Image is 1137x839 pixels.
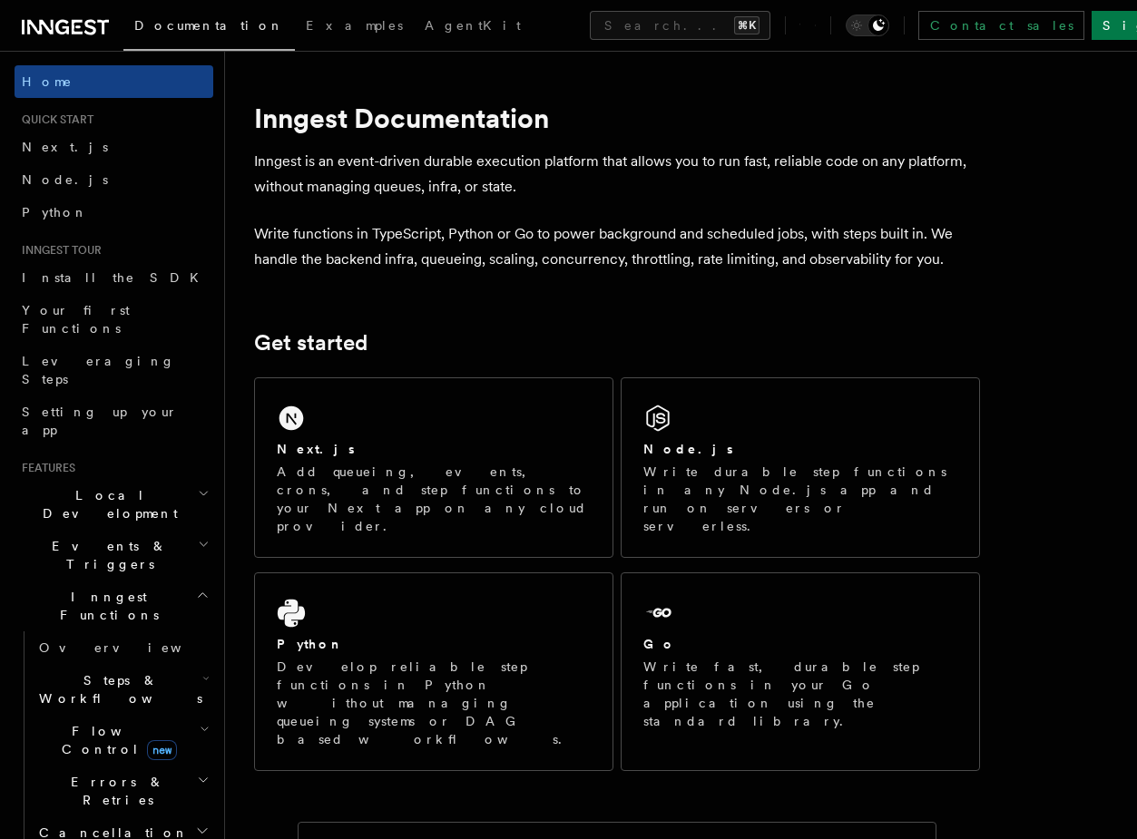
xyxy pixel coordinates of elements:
span: Inngest tour [15,243,102,258]
a: Contact sales [918,11,1084,40]
span: Steps & Workflows [32,671,202,707]
button: Steps & Workflows [32,664,213,715]
span: Inngest Functions [15,588,196,624]
span: Node.js [22,172,108,187]
p: Write durable step functions in any Node.js app and run on servers or serverless. [643,463,957,535]
a: Home [15,65,213,98]
button: Errors & Retries [32,766,213,816]
span: Events & Triggers [15,537,198,573]
span: Flow Control [32,722,200,758]
a: Next.jsAdd queueing, events, crons, and step functions to your Next app on any cloud provider. [254,377,613,558]
a: Documentation [123,5,295,51]
a: Install the SDK [15,261,213,294]
p: Develop reliable step functions in Python without managing queueing systems or DAG based workflows. [277,658,591,748]
p: Write fast, durable step functions in your Go application using the standard library. [643,658,957,730]
a: Get started [254,330,368,356]
button: Search...⌘K [590,11,770,40]
kbd: ⌘K [734,16,760,34]
a: PythonDevelop reliable step functions in Python without managing queueing systems or DAG based wo... [254,572,613,771]
span: Next.js [22,140,108,154]
span: Setting up your app [22,405,178,437]
button: Events & Triggers [15,530,213,580]
a: Your first Functions [15,294,213,345]
span: Home [22,73,73,91]
button: Local Development [15,479,213,530]
button: Toggle dark mode [846,15,889,36]
span: Documentation [134,18,284,33]
a: AgentKit [414,5,532,49]
a: Python [15,196,213,229]
span: Examples [306,18,403,33]
a: Setting up your app [15,395,213,446]
h1: Inngest Documentation [254,102,980,134]
a: Examples [295,5,414,49]
a: Node.js [15,163,213,196]
span: Errors & Retries [32,773,197,809]
span: AgentKit [425,18,521,33]
button: Flow Controlnew [32,715,213,766]
a: Overview [32,631,213,664]
h2: Next.js [277,440,355,458]
a: Next.js [15,131,213,163]
span: Quick start [15,112,93,127]
span: Leveraging Steps [22,354,175,386]
p: Add queueing, events, crons, and step functions to your Next app on any cloud provider. [277,463,591,535]
button: Inngest Functions [15,580,213,631]
h2: Go [643,635,676,653]
span: Install the SDK [22,270,210,285]
a: GoWrite fast, durable step functions in your Go application using the standard library. [621,572,980,771]
span: Python [22,205,88,220]
span: new [147,740,177,760]
a: Node.jsWrite durable step functions in any Node.js app and run on servers or serverless. [621,377,980,558]
span: Your first Functions [22,303,130,336]
h2: Node.js [643,440,733,458]
span: Features [15,461,75,475]
a: Leveraging Steps [15,345,213,395]
span: Overview [39,640,226,655]
p: Inngest is an event-driven durable execution platform that allows you to run fast, reliable code ... [254,149,980,200]
h2: Python [277,635,344,653]
span: Local Development [15,486,198,522]
p: Write functions in TypeScript, Python or Go to power background and scheduled jobs, with steps bu... [254,221,980,272]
